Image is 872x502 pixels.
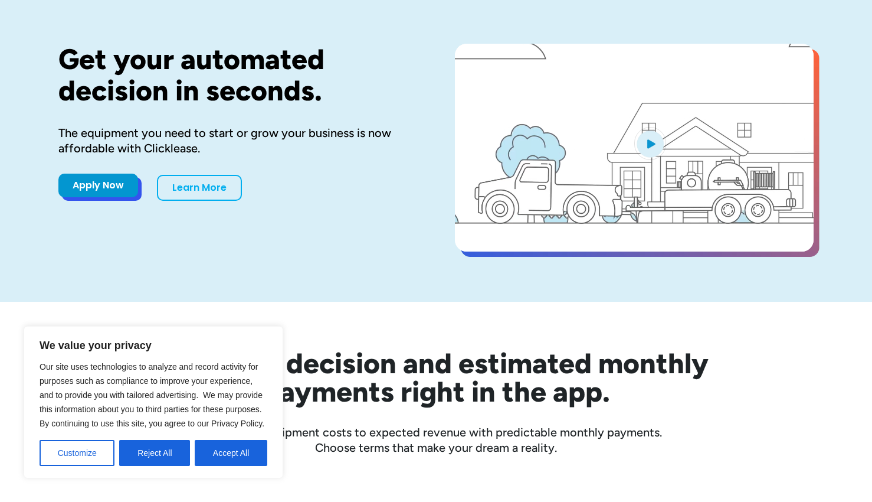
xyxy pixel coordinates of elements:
a: Apply Now [58,174,138,197]
div: Compare equipment costs to expected revenue with predictable monthly payments. Choose terms that ... [58,425,814,455]
img: Blue play button logo on a light blue circular background [634,127,666,160]
button: Reject All [119,440,190,466]
p: We value your privacy [40,338,267,353]
a: Learn More [157,175,242,201]
button: Accept All [195,440,267,466]
h1: Get your automated decision in seconds. [58,44,417,106]
button: Customize [40,440,114,466]
a: open lightbox [455,44,814,252]
h2: See your decision and estimated monthly payments right in the app. [106,349,766,406]
span: Our site uses technologies to analyze and record activity for purposes such as compliance to impr... [40,362,264,428]
div: We value your privacy [24,326,283,478]
div: The equipment you need to start or grow your business is now affordable with Clicklease. [58,125,417,156]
